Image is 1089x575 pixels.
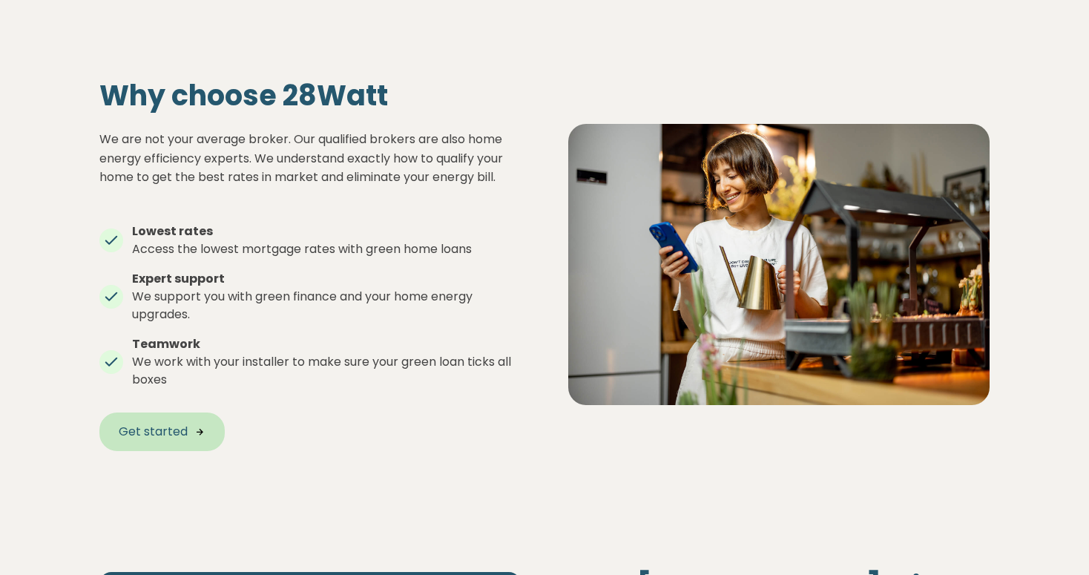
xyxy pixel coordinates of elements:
[119,423,188,441] span: Get started
[99,79,521,113] h2: Why choose 28Watt
[132,353,511,388] span: We work with your installer to make sure your green loan ticks all boxes
[132,270,225,287] strong: Expert support
[99,413,225,451] a: Get started
[132,223,213,240] strong: Lowest rates
[132,335,200,352] strong: Teamwork
[132,240,472,257] span: Access the lowest mortgage rates with green home loans
[99,130,521,187] p: We are not your average broker. Our qualified brokers are also home energy efficiency experts. We...
[132,288,473,323] span: We support you with green finance and your home energy upgrades.
[568,124,990,405] img: Solar panel installation on a residential roof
